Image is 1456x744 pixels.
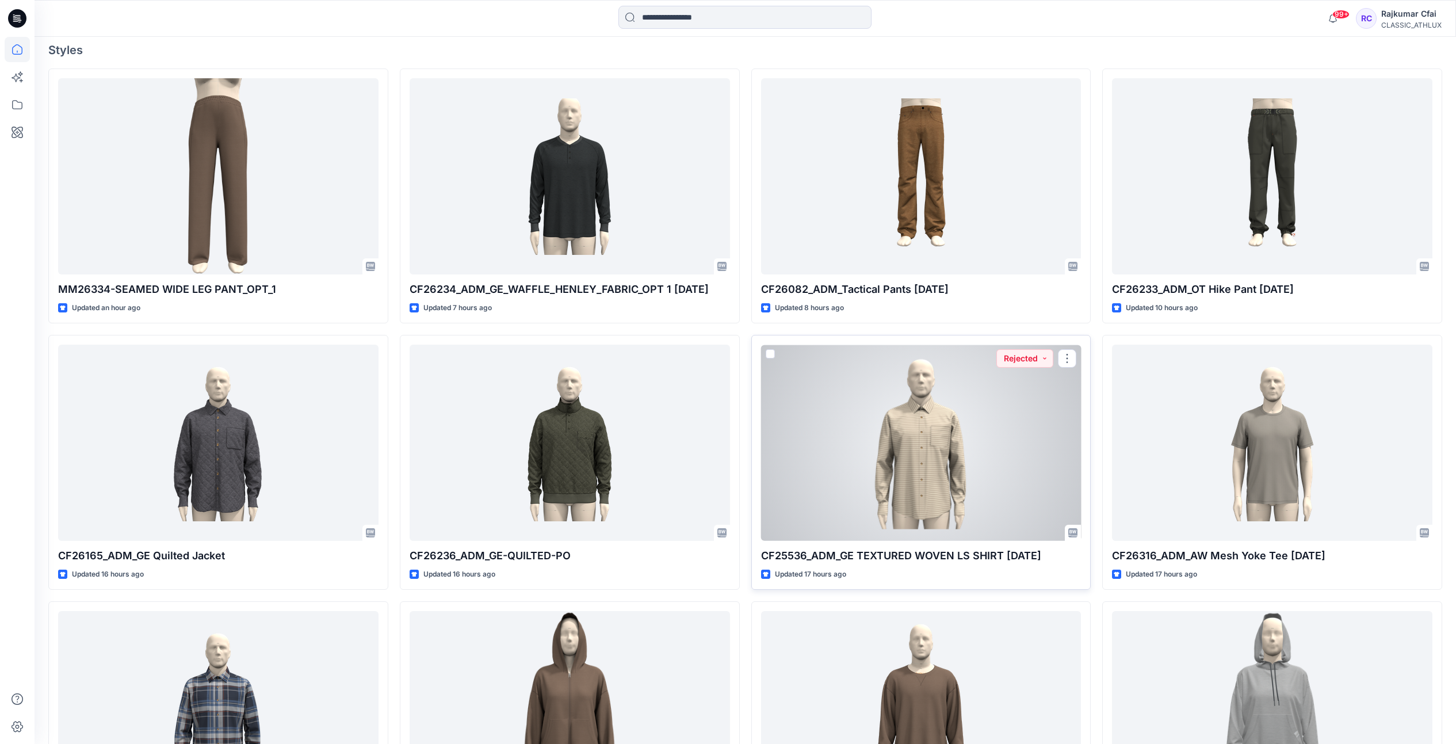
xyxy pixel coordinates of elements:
p: Updated an hour ago [72,302,140,314]
h4: Styles [48,43,1442,57]
p: Updated 17 hours ago [775,569,846,581]
div: CLASSIC_ATHLUX [1381,21,1442,29]
span: 99+ [1332,10,1350,19]
a: CF26234_ADM_GE_WAFFLE_HENLEY_FABRIC_OPT 1 10OCT25 [410,78,730,274]
div: Rajkumar Cfai [1381,7,1442,21]
a: CF26233_ADM_OT Hike Pant 10OCT25 [1112,78,1432,274]
p: Updated 7 hours ago [423,302,492,314]
a: MM26334-SEAMED WIDE LEG PANT_OPT_1 [58,78,379,274]
p: Updated 17 hours ago [1126,569,1197,581]
a: CF26236_ADM_GE-QUILTED-PO [410,345,730,541]
p: Updated 8 hours ago [775,302,844,314]
p: MM26334-SEAMED WIDE LEG PANT_OPT_1 [58,281,379,297]
p: Updated 16 hours ago [72,569,144,581]
p: CF25536_ADM_GE TEXTURED WOVEN LS SHIRT [DATE] [761,548,1082,564]
p: CF26082_ADM_Tactical Pants [DATE] [761,281,1082,297]
p: CF26316_ADM_AW Mesh Yoke Tee [DATE] [1112,548,1432,564]
p: Updated 10 hours ago [1126,302,1198,314]
a: CF26316_ADM_AW Mesh Yoke Tee 09OCT25 [1112,345,1432,541]
p: CF26233_ADM_OT Hike Pant [DATE] [1112,281,1432,297]
p: CF26165_ADM_GE Quilted Jacket [58,548,379,564]
a: CF25536_ADM_GE TEXTURED WOVEN LS SHIRT 09OCT25 [761,345,1082,541]
p: CF26236_ADM_GE-QUILTED-PO [410,548,730,564]
p: CF26234_ADM_GE_WAFFLE_HENLEY_FABRIC_OPT 1 [DATE] [410,281,730,297]
a: CF26082_ADM_Tactical Pants 10OCT25 [761,78,1082,274]
p: Updated 16 hours ago [423,569,495,581]
div: RC [1356,8,1377,29]
a: CF26165_ADM_GE Quilted Jacket [58,345,379,541]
